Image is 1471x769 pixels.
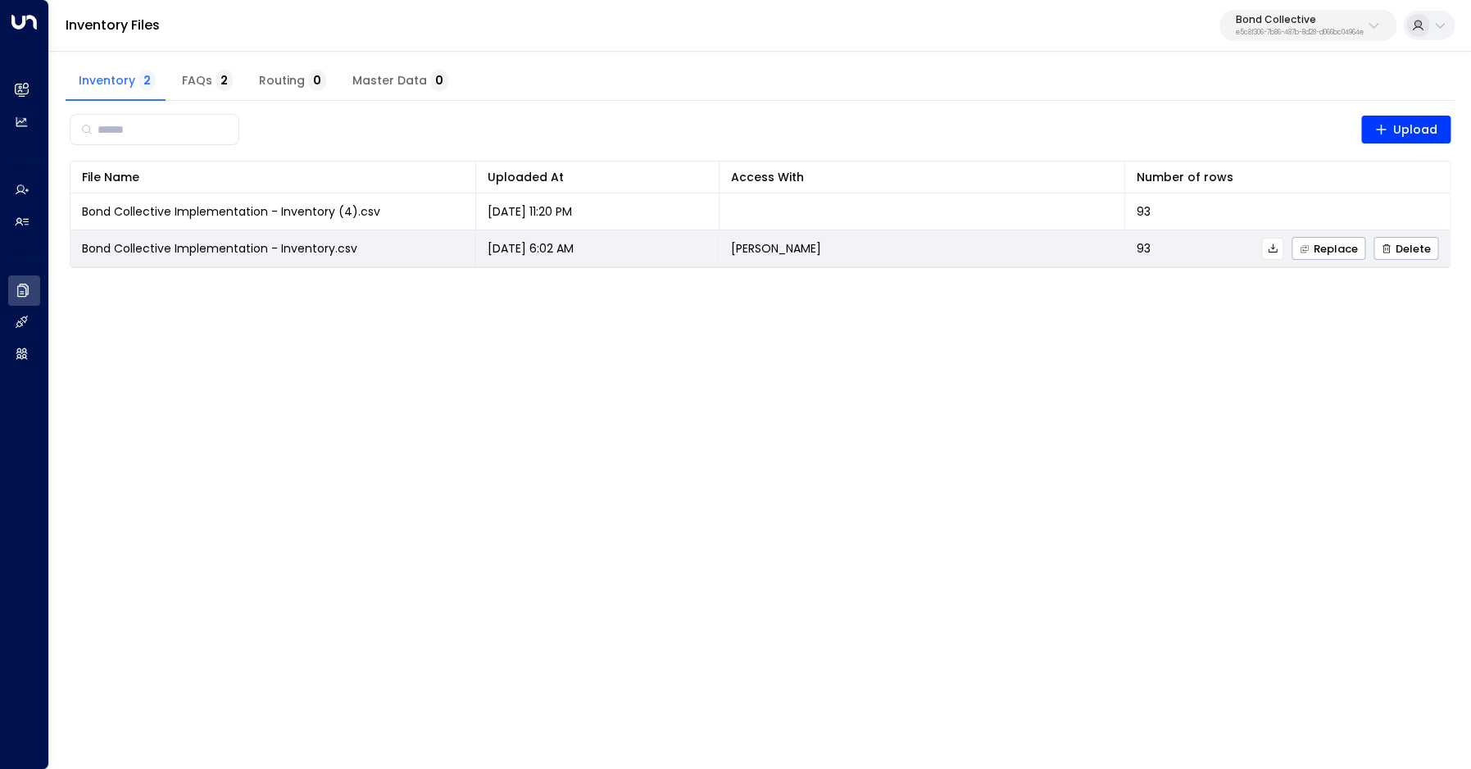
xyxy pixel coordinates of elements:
span: 0 [430,70,448,91]
p: [DATE] 6:02 AM [488,240,574,257]
span: Routing [259,74,326,89]
div: Access With [731,167,1113,187]
div: Number of rows [1137,167,1438,187]
span: Bond Collective Implementation - Inventory.csv [82,240,357,257]
button: Replace [1292,237,1365,260]
div: Number of rows [1137,167,1233,187]
div: File Name [82,167,139,187]
span: 2 [216,70,233,91]
p: [DATE] 11:20 PM [488,203,572,220]
p: [PERSON_NAME] [731,240,821,257]
p: Bond Collective [1236,15,1364,25]
span: Master Data [352,74,448,89]
span: Bond Collective Implementation - Inventory (4).csv [82,203,380,220]
button: Delete [1373,237,1438,260]
p: e5c8f306-7b86-487b-8d28-d066bc04964e [1236,30,1364,36]
button: Upload [1361,116,1451,143]
span: Inventory [79,74,156,89]
a: Inventory Files [66,16,160,34]
button: Bond Collectivee5c8f306-7b86-487b-8d28-d066bc04964e [1219,10,1396,41]
span: Upload [1374,120,1438,140]
span: Delete [1381,243,1431,254]
span: 0 [308,70,326,91]
span: 2 [138,70,156,91]
div: Uploaded At [488,167,707,187]
div: Uploaded At [488,167,564,187]
span: Replace [1299,243,1358,254]
span: 93 [1137,203,1151,220]
span: 93 [1137,240,1151,257]
div: File Name [82,167,464,187]
span: FAQs [182,74,233,89]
